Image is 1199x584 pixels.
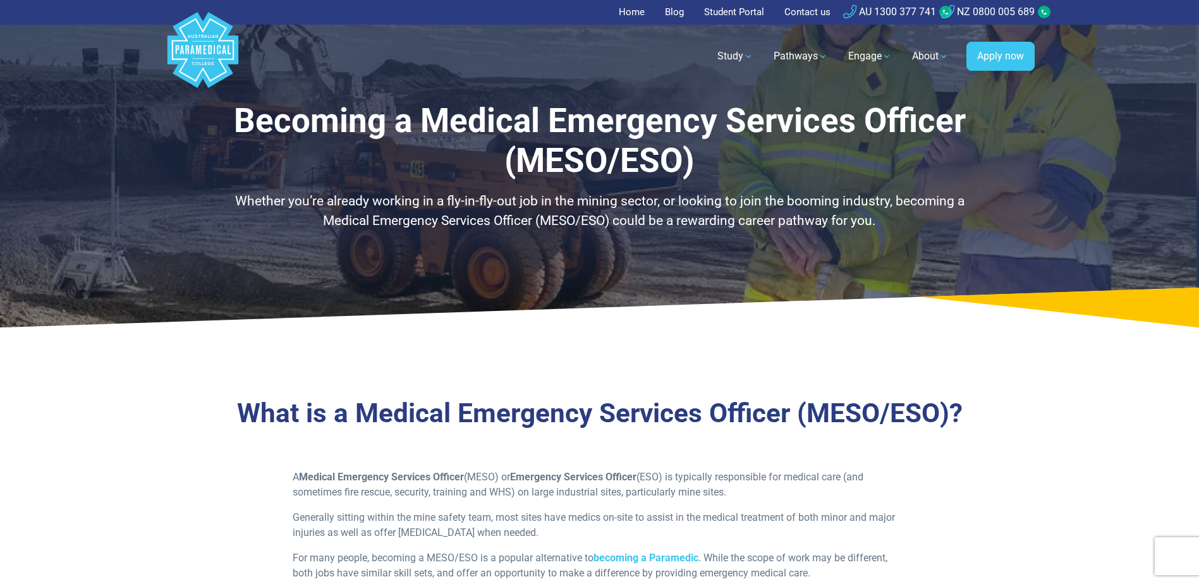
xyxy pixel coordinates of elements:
[293,510,906,540] p: Generally sitting within the mine safety team, most sites have medics on-site to assist in the me...
[165,25,241,88] a: Australian Paramedical College
[941,6,1035,18] a: NZ 0800 005 689
[230,398,970,430] h3: What is a Medical Emergency Services Officer (MESO/ESO)?
[843,6,936,18] a: AU 1300 377 741
[299,471,464,483] strong: Medical Emergency Services Officer
[766,39,836,74] a: Pathways
[710,39,761,74] a: Study
[841,39,899,74] a: Engage
[593,552,698,564] a: becoming a Paramedic
[293,470,906,500] p: A (MESO) or (ESO) is typically responsible for medical care (and sometimes fire rescue, security,...
[510,471,636,483] strong: Emergency Services Officer
[293,551,906,581] p: For many people, becoming a MESO/ESO is a popular alternative to . While the scope of work may be...
[966,42,1035,71] a: Apply now
[230,101,970,181] h1: Becoming a Medical Emergency Services Officer (MESO/ESO)
[904,39,956,74] a: About
[230,192,970,231] p: Whether you’re already working in a fly-in-fly-out job in the mining sector, or looking to join t...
